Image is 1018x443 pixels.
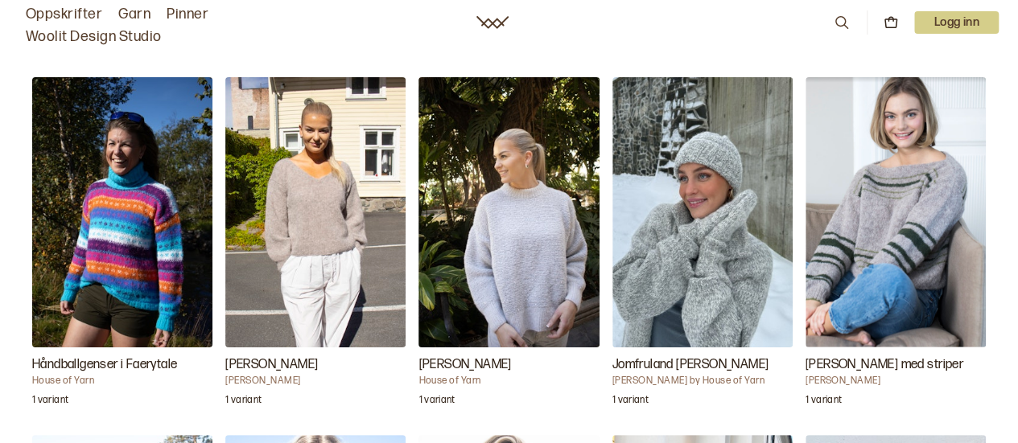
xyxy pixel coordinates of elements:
[26,26,162,48] a: Woolit Design Studio
[118,3,150,26] a: Garn
[26,3,102,26] a: Oppskrifter
[418,394,455,410] p: 1 variant
[225,355,406,375] h3: [PERSON_NAME]
[32,77,212,347] img: House of YarnHåndballgenser i Faerytale
[612,355,793,375] h3: Jomfruland [PERSON_NAME]
[806,394,842,410] p: 1 variant
[806,77,986,347] img: Brit Frafjord ØrstavikGine genser med striper
[914,11,999,34] button: User dropdown
[225,77,406,416] a: Amanda genser
[806,77,986,416] a: Gine genser med striper
[418,77,599,416] a: Oline Genser
[476,16,509,29] a: Woolit
[914,11,999,34] p: Logg inn
[806,375,986,388] h4: [PERSON_NAME]
[612,375,793,388] h4: [PERSON_NAME] by House of Yarn
[612,394,649,410] p: 1 variant
[225,77,406,347] img: Brit Frafjord ØrstavikAmanda genser
[418,375,599,388] h4: House of Yarn
[612,77,793,416] a: Jomfruland Chunky Votter
[32,375,212,388] h4: House of Yarn
[167,3,208,26] a: Pinner
[225,394,262,410] p: 1 variant
[32,77,212,416] a: Håndballgenser i Faerytale
[225,375,406,388] h4: [PERSON_NAME]
[612,77,793,347] img: Øyunn Krogh by House of YarnJomfruland Chunky Votter
[32,394,68,410] p: 1 variant
[32,355,212,375] h3: Håndballgenser i Faerytale
[418,355,599,375] h3: [PERSON_NAME]
[418,77,599,347] img: House of YarnOline Genser
[806,355,986,375] h3: [PERSON_NAME] med striper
